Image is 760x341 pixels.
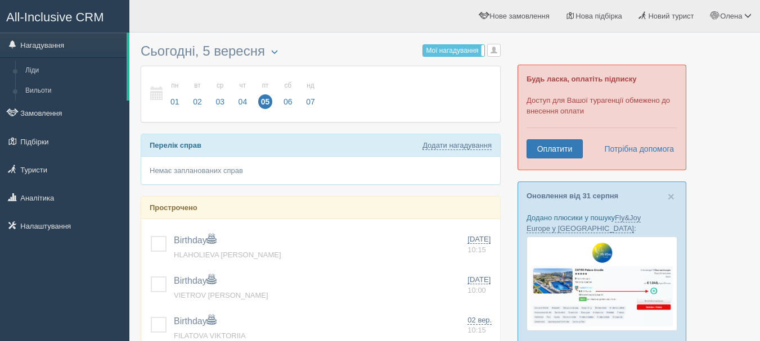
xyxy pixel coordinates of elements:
h3: Сьогодні, 5 вересня [141,44,501,60]
a: чт 04 [232,75,254,113]
span: 10:15 [467,245,486,254]
span: × [668,190,674,203]
a: Додати нагадування [422,141,492,150]
a: 02 вер. 10:15 [467,315,496,336]
span: [DATE] [467,275,491,284]
a: All-Inclusive CRM [1,1,129,31]
span: 06 [281,94,295,109]
a: Fly&Joy Europe у [GEOGRAPHIC_DATA] [527,213,641,233]
small: нд [303,81,318,90]
span: 04 [236,94,250,109]
span: [DATE] [467,235,491,244]
span: Олена [720,12,742,20]
div: Доступ для Вашої турагенції обмежено до внесення оплати [518,65,686,170]
a: вт 02 [187,75,208,113]
span: 03 [213,94,227,109]
span: All-Inclusive CRM [6,10,104,24]
small: пн [168,81,182,90]
a: Оновлення від 31 серпня [527,192,618,200]
span: 02 [190,94,205,109]
a: VIETROV [PERSON_NAME] [174,291,268,299]
div: Немає запланованих справ [141,157,500,184]
span: 10:15 [467,326,486,334]
b: Прострочено [150,203,197,212]
a: пт 05 [255,75,276,113]
a: Birthday [174,235,216,245]
span: 02 вер. [467,316,492,325]
a: [DATE] 10:15 [467,234,496,255]
span: 07 [303,94,318,109]
a: Потрібна допомога [597,139,674,158]
a: ср 03 [209,75,231,113]
small: пт [258,81,273,90]
span: Новий турист [648,12,694,20]
a: нд 07 [300,75,318,113]
a: Ліди [20,61,127,81]
a: HLAHOLIEVA [PERSON_NAME] [174,251,281,259]
b: Перелік справ [150,141,201,149]
a: Оплатити [527,139,583,158]
img: fly-joy-de-proposal-crm-for-travel-agency.png [527,237,677,331]
a: FILATOVA VIKTORIIA [174,331,246,340]
span: Нова підбірка [575,12,622,20]
small: вт [190,81,205,90]
button: Close [668,190,674,202]
span: 01 [168,94,182,109]
a: Birthday [174,276,216,285]
a: Birthday [174,316,216,326]
p: Додано плюсики у пошуку : [527,212,677,234]
small: сб [281,81,295,90]
small: чт [236,81,250,90]
span: 10:00 [467,286,486,294]
a: сб 06 [277,75,299,113]
span: Нове замовлення [489,12,549,20]
a: пн 01 [164,75,186,113]
b: Будь ласка, оплатіть підписку [527,75,636,83]
span: Мої нагадування [426,47,478,54]
span: 05 [258,94,273,109]
a: Вильоти [20,81,127,101]
small: ср [213,81,227,90]
a: [DATE] 10:00 [467,275,496,295]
